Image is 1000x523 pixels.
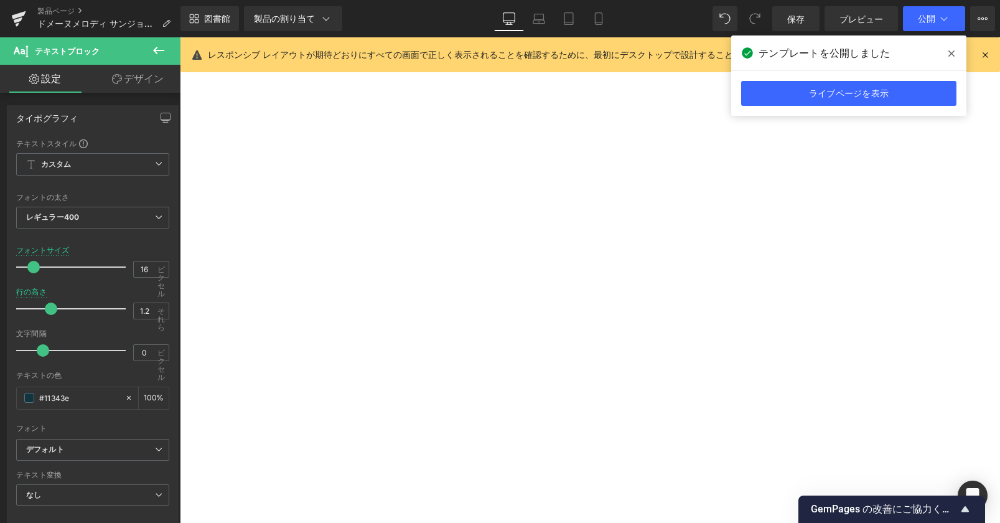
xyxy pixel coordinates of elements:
[156,393,164,402] font: %
[39,391,119,405] input: 色
[35,46,100,56] font: テキストブロック
[825,6,898,31] a: プレビュー
[16,287,47,296] font: 行の高さ
[524,6,554,31] a: ラップトップ
[787,14,805,24] font: 保存
[157,348,165,382] font: ピクセル
[742,6,767,31] button: やり直す
[26,212,79,222] font: レギュラー400
[26,445,64,454] font: デフォルト
[41,72,61,85] font: 設定
[37,6,180,16] a: 製品ページ
[741,81,956,106] a: ライブページを表示
[809,88,889,98] font: ライブページを表示
[16,470,62,479] font: テキスト変換
[93,65,183,93] a: デザイン
[958,481,988,511] div: インターコムメッセンジャーを開く
[970,6,995,31] button: もっと
[204,13,230,24] font: 図書館
[180,6,239,31] a: 新しいライブラリ
[16,139,77,148] font: テキストスタイル
[494,6,524,31] a: デスクトップ
[16,423,47,433] font: フォント
[16,370,62,380] font: テキストの色
[157,306,165,332] font: それら
[811,502,973,517] button: アンケートを表示 - GemPages の改善にご協力ください。
[16,329,47,338] font: 文字間隔
[157,265,165,298] font: ピクセル
[26,490,41,499] font: なし
[37,6,75,16] font: 製品ページ
[811,503,982,515] font: GemPages の改善にご協力ください。
[759,47,890,59] font: テンプレートを公開しました
[254,13,315,24] font: 製品の割り当て
[903,6,965,31] button: 公開
[16,113,78,123] font: タイポグラフィ
[554,6,584,31] a: 錠剤
[41,159,72,169] font: カスタム
[584,6,614,31] a: 携帯
[839,14,883,24] font: プレビュー
[124,72,164,85] font: デザイン
[208,49,803,60] font: レスポンシブ レイアウトが期待どおりにすべての画面で正しく表示されることを確認するために、最初にデスクトップで設計することをお勧めします。
[918,13,935,24] font: 公開
[16,245,69,255] font: フォントサイズ
[37,18,225,29] font: ドメーヌメロディ サンジョセフ ルージュ［赤］
[713,6,737,31] button: 元に戻す
[16,192,69,202] font: フォントの太さ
